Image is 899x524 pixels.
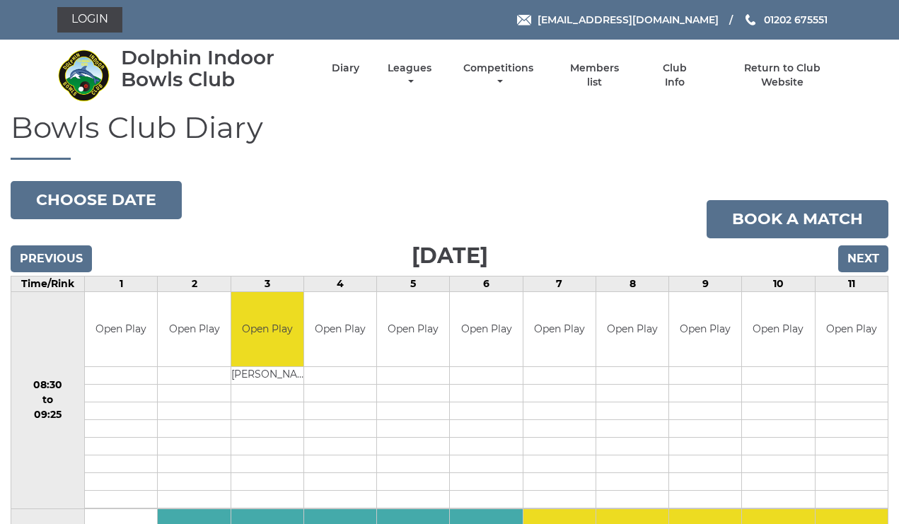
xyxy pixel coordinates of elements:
td: 4 [303,276,376,292]
a: Phone us 01202 675551 [743,12,828,28]
img: Phone us [746,14,755,25]
td: 11 [815,276,888,292]
td: Open Play [85,292,157,366]
td: Time/Rink [11,276,85,292]
h1: Bowls Club Diary [11,111,888,160]
td: 1 [85,276,158,292]
a: Competitions [460,62,538,89]
td: Open Play [158,292,230,366]
td: 9 [669,276,742,292]
td: Open Play [596,292,668,366]
a: Email [EMAIL_ADDRESS][DOMAIN_NAME] [517,12,719,28]
td: 5 [377,276,450,292]
td: Open Play [523,292,596,366]
div: Dolphin Indoor Bowls Club [121,47,307,91]
td: Open Play [669,292,741,366]
td: Open Play [742,292,814,366]
td: 3 [231,276,303,292]
span: [EMAIL_ADDRESS][DOMAIN_NAME] [538,13,719,26]
td: 08:30 to 09:25 [11,292,85,509]
td: 7 [523,276,596,292]
td: 10 [742,276,815,292]
td: 6 [450,276,523,292]
td: Open Play [816,292,888,366]
a: Book a match [707,200,888,238]
td: Open Play [231,292,303,366]
img: Email [517,15,531,25]
input: Previous [11,245,92,272]
td: 2 [158,276,231,292]
input: Next [838,245,888,272]
a: Login [57,7,122,33]
span: 01202 675551 [764,13,828,26]
td: Open Play [377,292,449,366]
a: Leagues [384,62,435,89]
img: Dolphin Indoor Bowls Club [57,49,110,102]
a: Club Info [652,62,698,89]
td: [PERSON_NAME] [231,366,303,384]
td: Open Play [450,292,522,366]
button: Choose date [11,181,182,219]
a: Members list [562,62,627,89]
td: 8 [596,276,668,292]
a: Return to Club Website [722,62,842,89]
td: Open Play [304,292,376,366]
a: Diary [332,62,359,75]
